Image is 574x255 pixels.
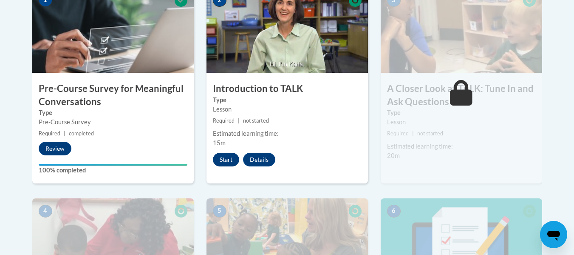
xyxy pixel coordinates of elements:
span: 6 [387,205,401,218]
label: 100% completed [39,166,187,175]
span: not started [417,130,443,137]
span: Required [213,117,235,124]
label: Type [213,95,362,105]
iframe: Button to launch messaging window [540,221,567,248]
div: Pre-Course Survey [39,117,187,127]
button: Details [243,153,275,166]
label: Type [39,108,187,117]
button: Review [39,142,71,155]
div: Estimated learning time: [213,129,362,138]
span: Required [387,130,409,137]
h3: A Closer Look at TALK: Tune In and Ask Questions [381,82,542,109]
button: Start [213,153,239,166]
h3: Introduction to TALK [206,82,368,95]
span: completed [69,130,94,137]
label: Type [387,108,536,117]
div: Your progress [39,164,187,166]
span: | [64,130,65,137]
div: Lesson [387,117,536,127]
span: | [238,117,240,124]
span: 4 [39,205,52,218]
div: Estimated learning time: [387,142,536,151]
h3: Pre-Course Survey for Meaningful Conversations [32,82,194,109]
span: | [412,130,414,137]
span: 5 [213,205,226,218]
span: not started [243,117,269,124]
span: Required [39,130,60,137]
span: 15m [213,139,226,146]
div: Lesson [213,105,362,114]
span: 20m [387,152,400,159]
